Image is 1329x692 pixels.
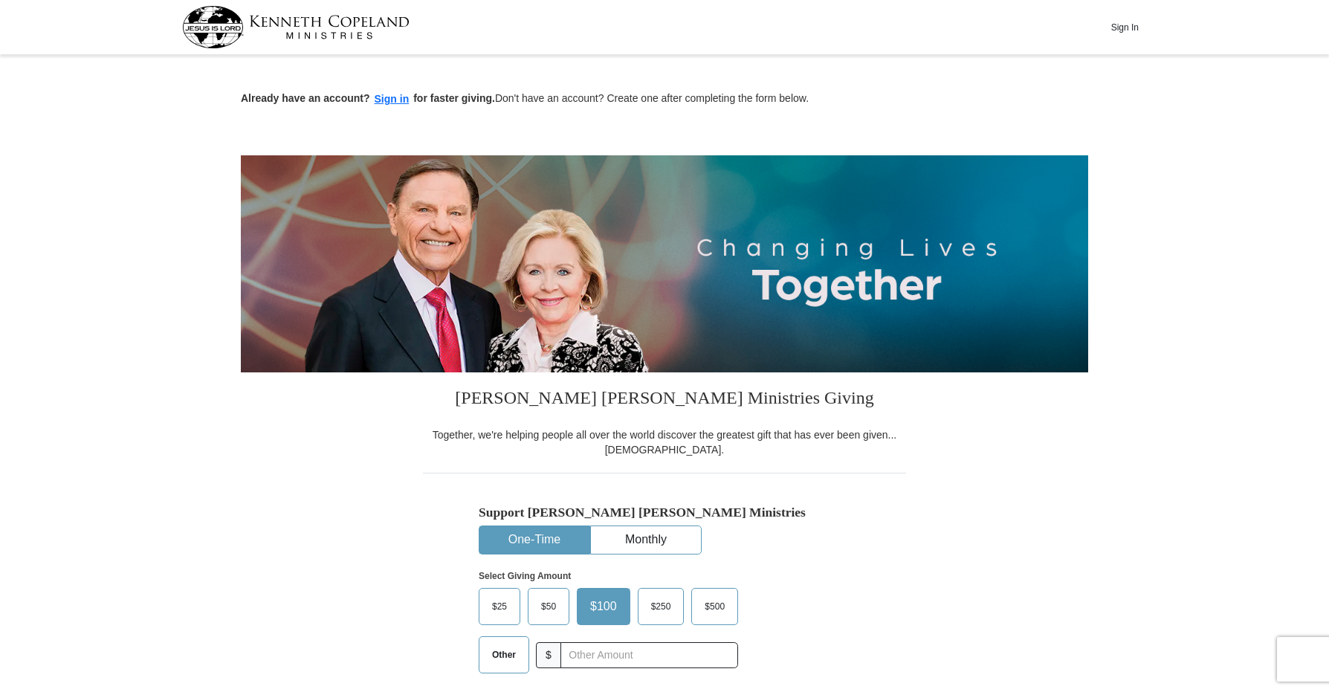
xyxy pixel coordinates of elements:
strong: Select Giving Amount [479,571,571,581]
button: Sign In [1102,16,1147,39]
span: $100 [583,595,624,618]
span: $50 [534,595,563,618]
span: $250 [644,595,679,618]
img: kcm-header-logo.svg [182,6,410,48]
button: Monthly [591,526,701,554]
span: $ [536,642,561,668]
h5: Support [PERSON_NAME] [PERSON_NAME] Ministries [479,505,850,520]
button: Sign in [370,91,414,108]
p: Don't have an account? Create one after completing the form below. [241,91,1088,108]
button: One-Time [479,526,589,554]
div: Together, we're helping people all over the world discover the greatest gift that has ever been g... [423,427,906,457]
span: Other [485,644,523,666]
h3: [PERSON_NAME] [PERSON_NAME] Ministries Giving [423,372,906,427]
input: Other Amount [560,642,738,668]
span: $500 [697,595,732,618]
strong: Already have an account? for faster giving. [241,92,495,104]
span: $25 [485,595,514,618]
